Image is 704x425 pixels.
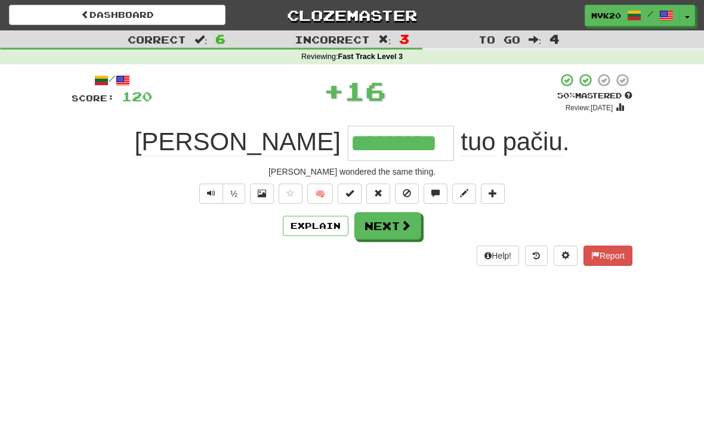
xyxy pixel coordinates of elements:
[525,246,548,266] button: Round history (alt+y)
[354,212,421,240] button: Next
[478,33,520,45] span: To go
[72,73,152,88] div: /
[243,5,460,26] a: Clozemaster
[295,33,370,45] span: Incorrect
[395,184,419,204] button: Ignore sentence (alt+i)
[122,89,152,104] span: 120
[557,91,632,101] div: Mastered
[279,184,302,204] button: Favorite sentence (alt+f)
[344,76,386,106] span: 16
[323,73,344,108] span: +
[366,184,390,204] button: Reset to 0% Mastered (alt+r)
[215,32,226,46] span: 6
[557,91,575,100] span: 50 %
[399,32,409,46] span: 3
[250,184,274,204] button: Show image (alt+x)
[378,35,391,45] span: :
[194,35,208,45] span: :
[461,128,495,156] span: tuo
[549,32,560,46] span: 4
[9,5,226,25] a: Dashboard
[502,128,562,156] span: pačiu
[197,184,245,204] div: Text-to-speech controls
[591,10,621,21] span: mvk20
[454,128,570,156] span: .
[583,246,632,266] button: Report
[424,184,447,204] button: Discuss sentence (alt+u)
[338,52,403,61] strong: Fast Track Level 3
[307,184,333,204] button: 🧠
[481,184,505,204] button: Add to collection (alt+a)
[529,35,542,45] span: :
[199,184,223,204] button: Play sentence audio (ctl+space)
[647,10,653,18] span: /
[128,33,186,45] span: Correct
[72,93,115,103] span: Score:
[223,184,245,204] button: ½
[452,184,476,204] button: Edit sentence (alt+d)
[566,104,613,112] small: Review: [DATE]
[135,128,341,156] span: [PERSON_NAME]
[283,216,348,236] button: Explain
[477,246,519,266] button: Help!
[72,166,632,178] div: [PERSON_NAME] wondered the same thing.
[585,5,680,26] a: mvk20 /
[338,184,362,204] button: Set this sentence to 100% Mastered (alt+m)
